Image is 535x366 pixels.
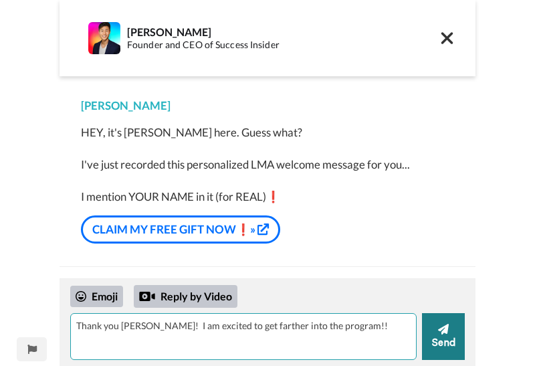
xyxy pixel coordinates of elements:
div: Founder and CEO of Success Insider [127,39,439,51]
img: Profile Image [88,22,120,54]
div: Emoji [70,286,123,307]
button: Send [422,313,465,360]
div: [PERSON_NAME] [81,98,454,114]
textarea: Thank you [PERSON_NAME]! I am excited to get farther into the program!!💕 [70,313,417,360]
div: [PERSON_NAME] [127,25,439,38]
div: HEY, it's [PERSON_NAME] here. Guess what? I've just recorded this personalized LMA welcome messag... [81,124,454,205]
div: Reply by Video [139,288,155,304]
a: CLAIM MY FREE GIFT NOW❗» [81,215,280,244]
div: Reply by Video [134,285,237,308]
